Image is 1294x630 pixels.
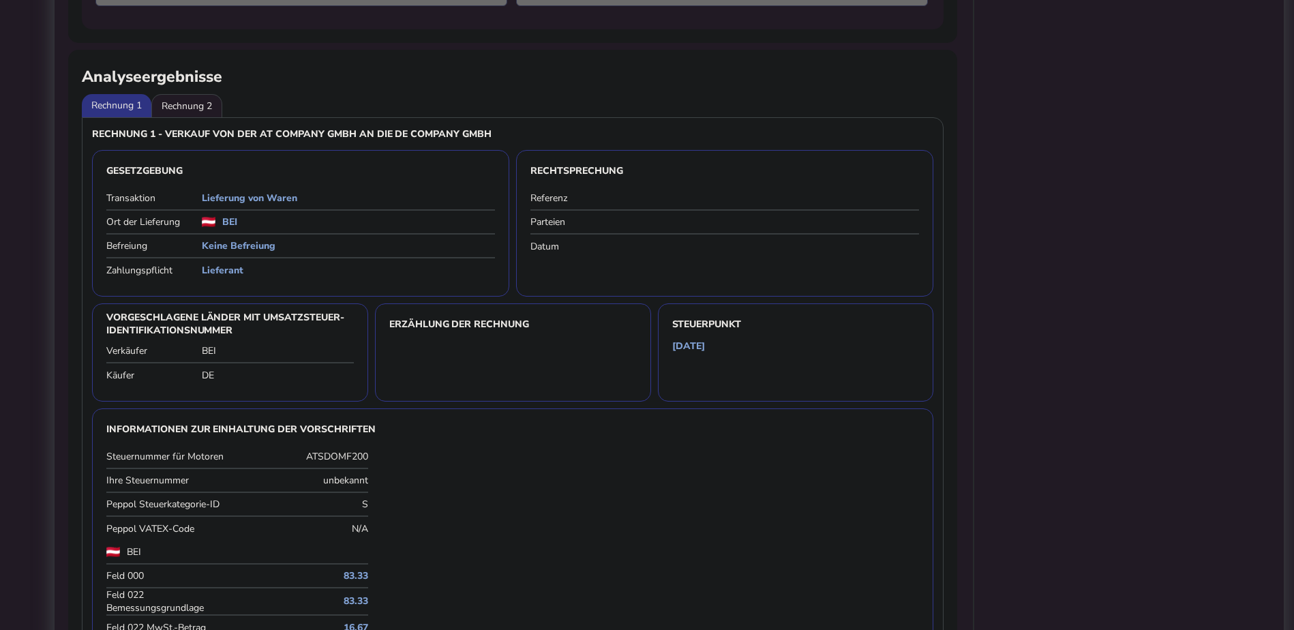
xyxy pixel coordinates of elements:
[241,450,368,463] div: ATSDOMF200
[106,522,234,535] label: Peppol VATEX-Code
[530,240,626,253] label: Datum
[92,127,509,140] h3: Rechnung 1 - Verkauf von der AT Company GmbH an die DE Company GmbH
[672,318,920,330] h3: Steuerpunkt
[202,369,354,382] div: DE
[82,66,222,87] h2: Analyseergebnisse
[106,569,234,582] label: Feld 000
[202,192,495,205] h5: Lieferung von Waren
[106,450,234,463] label: Steuernummer für Motoren
[151,94,222,117] li: Rechnung 2
[106,498,234,511] label: Peppol Steuerkategorie-ID
[106,164,183,177] font: Gesetzgebung
[106,423,919,435] h3: Informationen zur Einhaltung der Vorschriften
[202,344,354,357] div: BEI
[106,192,202,205] label: Transaktion
[106,264,202,277] label: Zahlungspflicht
[222,215,237,228] h5: BEI
[106,318,354,330] h3: Vorgeschlagene Länder mit Umsatzsteuer-Identifikationsnummer
[106,344,202,357] label: Verkäufer
[672,340,705,352] h5: [DATE]
[241,474,368,487] div: unbekannt
[241,498,368,511] div: S
[389,318,637,330] h3: Erzählung der Rechnung
[530,192,626,205] label: Referenz
[241,595,368,607] h5: 83.33
[530,215,626,228] label: Parteien
[106,369,202,382] label: Käufer
[241,569,368,582] h5: 83.33
[106,474,234,487] label: Ihre Steuernummer
[106,547,120,557] img: at.png
[202,217,215,227] img: at.png
[106,239,202,252] label: Befreiung
[127,545,270,558] label: BEI
[530,164,919,177] h3: Rechtsprechung
[202,264,495,277] h5: Lieferant
[106,588,234,614] label: Feld 022 Bemessungsgrundlage
[241,522,368,535] div: N/A
[82,94,151,117] li: Rechnung 1
[202,239,495,252] h5: Keine Befreiung
[106,215,202,228] label: Ort der Lieferung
